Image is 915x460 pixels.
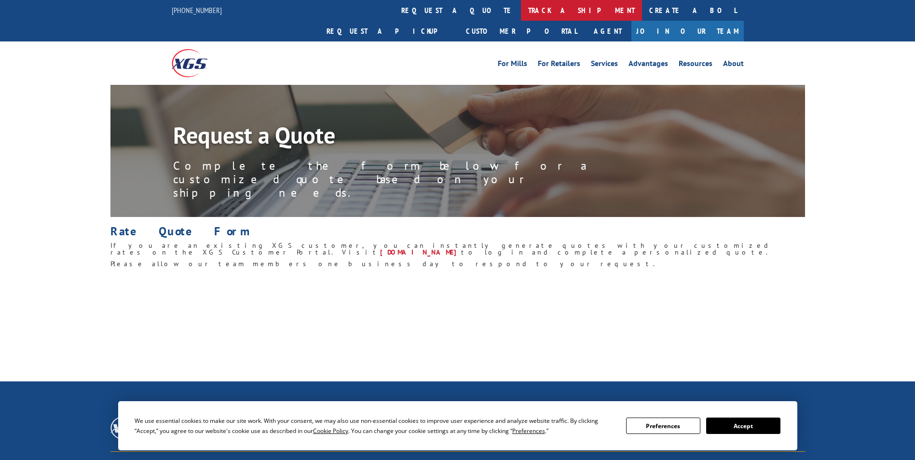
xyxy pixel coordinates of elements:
[313,427,348,435] span: Cookie Policy
[723,60,744,70] a: About
[626,418,700,434] button: Preferences
[512,427,545,435] span: Preferences
[498,60,527,70] a: For Mills
[380,248,461,257] a: [DOMAIN_NAME]
[172,5,222,15] a: [PHONE_NUMBER]
[135,416,615,436] div: We use essential cookies to make our site work. With your consent, we may also use non-essential ...
[591,60,618,70] a: Services
[173,159,607,200] p: Complete the form below for a customized quote based on your shipping needs.
[538,60,580,70] a: For Retailers
[110,226,805,242] h1: Rate Quote Form
[319,21,459,41] a: Request a pickup
[173,123,607,151] h1: Request a Quote
[631,21,744,41] a: Join Our Team
[119,278,805,351] iframe: Form 0
[110,241,771,257] span: If you are an existing XGS customer, you can instantly generate quotes with your customized rates...
[118,401,797,450] div: Cookie Consent Prompt
[459,21,584,41] a: Customer Portal
[584,21,631,41] a: Agent
[628,60,668,70] a: Advantages
[110,416,141,440] img: XGS_Logos_ALL_2024_All_White
[706,418,780,434] button: Accept
[110,260,805,272] h6: Please allow our team members one business day to respond to your request.
[679,60,712,70] a: Resources
[461,248,770,257] span: to log in and complete a personalized quote.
